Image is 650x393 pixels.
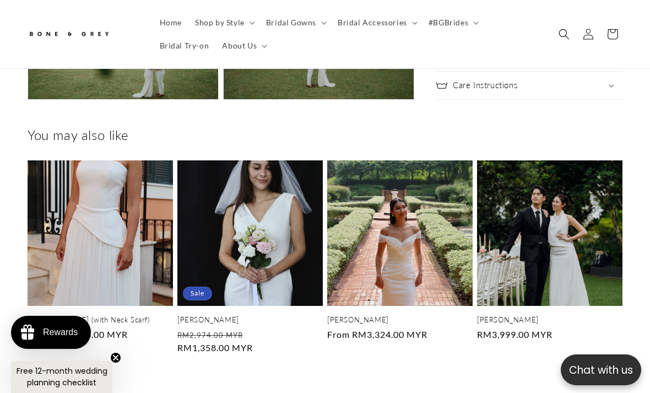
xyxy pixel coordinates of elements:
span: Bridal Gowns [266,18,316,28]
a: [PERSON_NAME] [477,315,622,325]
a: Bone and Grey Bridal [24,21,142,47]
summary: Bridal Accessories [331,11,422,34]
a: [PERSON_NAME] (with Neck Scarf) [28,315,173,325]
span: Free 12-month wedding planning checklist [17,365,107,388]
div: Free 12-month wedding planning checklistClose teaser [11,361,112,393]
span: Home [160,18,182,28]
h2: You may also like [28,126,622,143]
a: Home [153,11,188,34]
button: Close teaser [110,352,121,363]
summary: Shop by Style [188,11,259,34]
h2: Care Instructions [453,80,517,91]
span: #BGBrides [429,18,468,28]
p: Chat with us [561,362,641,378]
span: Bridal Accessories [338,18,407,28]
button: Open chatbox [561,354,641,385]
img: 423886 [3,60,142,152]
a: [PERSON_NAME] [327,315,473,325]
span: Bridal Try-on [160,41,209,51]
button: Write a review [522,20,595,39]
div: Rewards [43,327,78,337]
div: This dress was a dream, fit me surprisingly well and made me feel so elegant. I wore this for our... [8,189,137,254]
span: Shop by Style [195,18,245,28]
div: Joy [8,158,22,170]
a: Bridal Try-on [153,34,216,57]
summary: #BGBrides [422,11,483,34]
span: About Us [222,41,257,51]
summary: Care Instructions [436,72,622,99]
summary: About Us [215,34,272,57]
a: [PERSON_NAME] [177,315,323,325]
div: [DATE] [114,158,137,170]
img: Bone and Grey Bridal [28,25,110,44]
summary: Bridal Gowns [259,11,331,34]
summary: Search [552,22,576,46]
